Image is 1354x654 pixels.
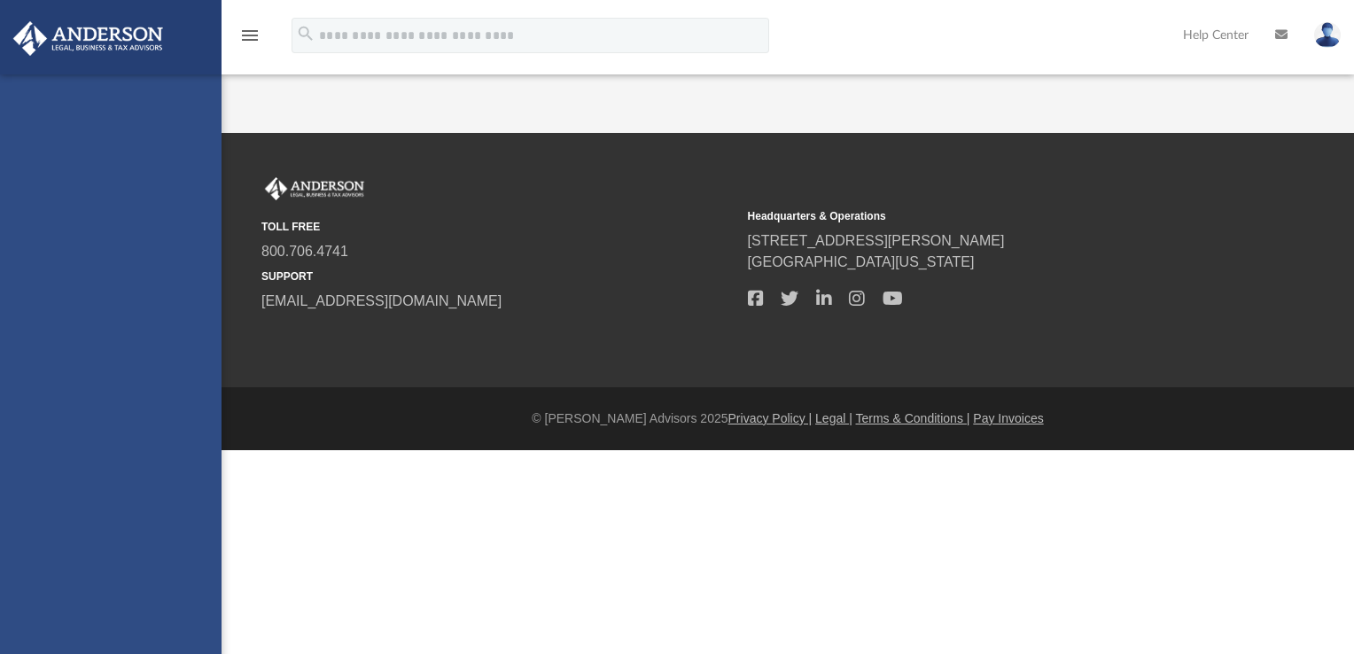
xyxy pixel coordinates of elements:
[973,411,1043,425] a: Pay Invoices
[856,411,970,425] a: Terms & Conditions |
[261,269,735,284] small: SUPPORT
[222,409,1354,428] div: © [PERSON_NAME] Advisors 2025
[296,24,315,43] i: search
[748,233,1005,248] a: [STREET_ADDRESS][PERSON_NAME]
[1314,22,1341,48] img: User Pic
[261,244,348,259] a: 800.706.4741
[261,293,502,308] a: [EMAIL_ADDRESS][DOMAIN_NAME]
[8,21,168,56] img: Anderson Advisors Platinum Portal
[728,411,813,425] a: Privacy Policy |
[239,34,261,46] a: menu
[748,254,975,269] a: [GEOGRAPHIC_DATA][US_STATE]
[239,25,261,46] i: menu
[815,411,852,425] a: Legal |
[261,219,735,235] small: TOLL FREE
[748,208,1222,224] small: Headquarters & Operations
[261,177,368,200] img: Anderson Advisors Platinum Portal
